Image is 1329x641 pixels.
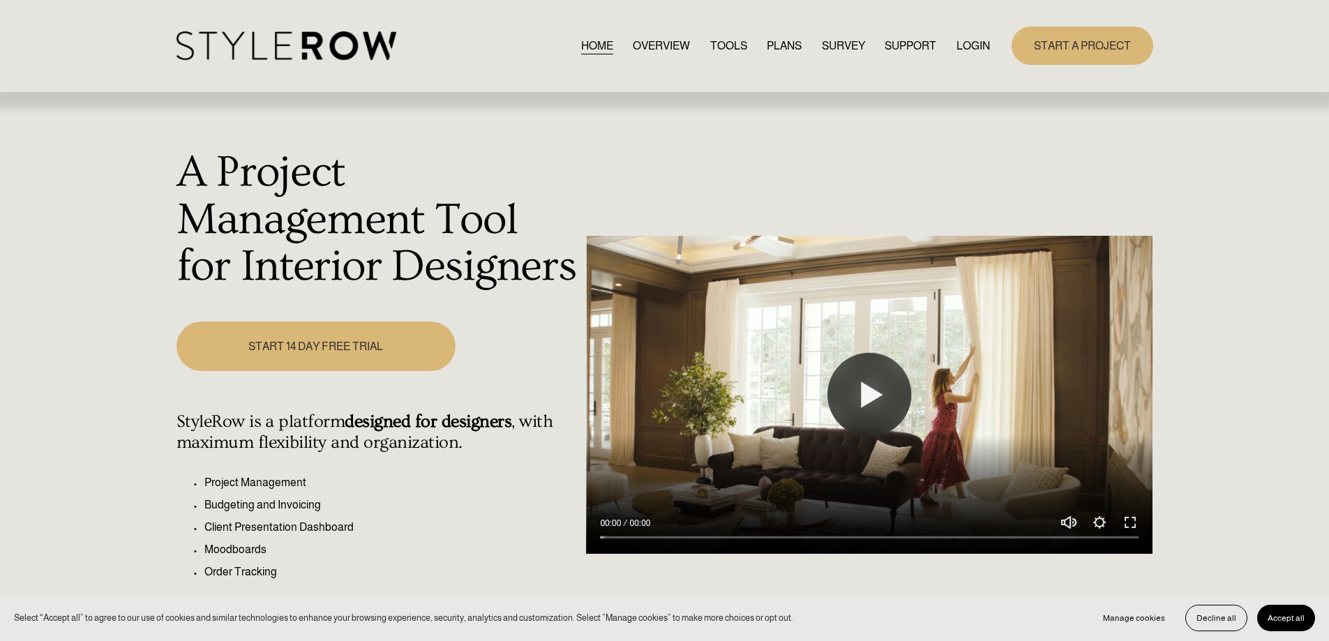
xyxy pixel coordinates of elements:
div: Duration [624,516,654,530]
h1: A Project Management Tool for Interior Designers [177,149,579,291]
span: SUPPORT [885,38,936,54]
button: Play [827,353,911,437]
img: StyleRow [177,31,396,60]
button: Manage cookies [1093,605,1176,631]
a: OVERVIEW [633,36,690,55]
p: Select “Accept all” to agree to our use of cookies and similar technologies to enhance your brows... [14,611,793,624]
a: SURVEY [822,36,865,55]
div: Current time [600,516,624,530]
a: LOGIN [956,36,990,55]
span: Decline all [1196,613,1236,623]
h4: StyleRow is a platform , with maximum flexibility and organization. [177,412,579,453]
p: Moodboards [204,541,579,558]
p: Order Tracking [204,564,579,580]
p: Project Management [204,474,579,491]
a: HOME [581,36,613,55]
a: TOOLS [710,36,747,55]
p: Client Presentation Dashboard [204,519,579,536]
span: Accept all [1268,613,1305,623]
p: Simplify your workflow, manage items effectively, and keep your business running seamlessly. [177,591,579,625]
p: Budgeting and Invoicing [204,497,579,513]
strong: designed for designers [345,412,511,432]
a: START 14 DAY FREE TRIAL [177,322,456,371]
button: Accept all [1257,605,1315,631]
input: Seek [600,533,1139,543]
a: folder dropdown [885,36,936,55]
span: Manage cookies [1103,613,1165,623]
button: Decline all [1185,605,1247,631]
a: PLANS [767,36,802,55]
a: START A PROJECT [1012,27,1153,65]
